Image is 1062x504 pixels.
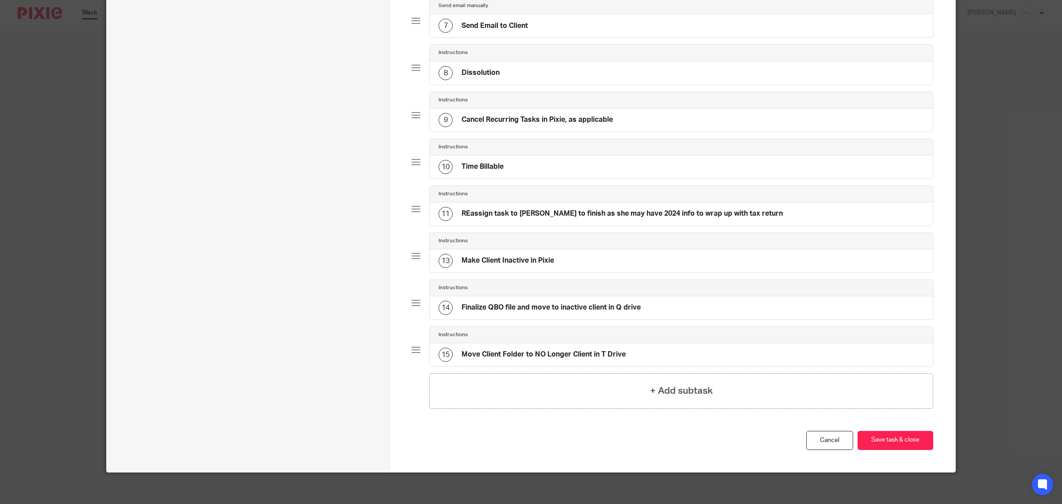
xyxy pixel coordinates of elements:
[439,160,453,174] div: 10
[439,301,453,315] div: 14
[858,431,933,450] button: Save task & close
[462,21,528,31] h4: Send Email to Client
[462,303,641,312] h4: Finalize QBO file and move to inactive client in Q drive
[439,254,453,268] div: 13
[462,256,554,265] h4: Make Client Inactive in Pixie
[462,68,500,78] h4: Dissolution
[439,284,468,291] h4: Instructions
[439,66,453,80] div: 8
[439,348,453,362] div: 15
[650,384,713,398] h4: + Add subtask
[439,207,453,221] div: 11
[439,19,453,33] div: 7
[439,190,468,198] h4: Instructions
[439,331,468,338] h4: Instructions
[439,113,453,127] div: 9
[439,237,468,244] h4: Instructions
[439,2,488,9] h4: Send email manually
[462,209,783,218] h4: REassign task to [PERSON_NAME] to finish as she may have 2024 info to wrap up with tax return
[439,97,468,104] h4: Instructions
[462,350,626,359] h4: Move Client Folder to NO Longer Client in T Drive
[439,49,468,56] h4: Instructions
[462,115,613,124] h4: Cancel Recurring Tasks in Pixie, as applicable
[439,143,468,151] h4: Instructions
[462,162,504,171] h4: Time Billable
[806,431,853,450] a: Cancel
